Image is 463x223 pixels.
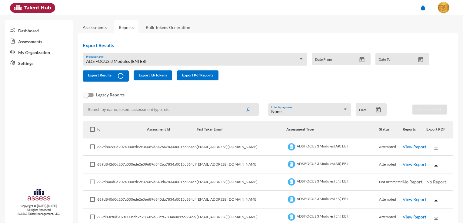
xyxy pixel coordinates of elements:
[403,214,426,219] a: View Report
[5,36,73,47] a: Assessments
[97,191,147,208] td: 689d840d0d207a000ede2e36
[5,47,73,57] a: My Organization
[197,173,286,191] td: [EMAIL_ADDRESS][DOMAIN_NAME]
[147,156,197,173] td: 689d8426a7834a0015c364c7
[97,173,147,191] td: 689d840d0d207a000ede2e37
[83,42,434,48] h2: Export Results
[379,138,403,156] td: Attempted
[419,5,427,12] mat-icon: notifications
[134,70,172,80] button: Export Id/Tokens
[83,25,107,30] a: Assessments
[426,179,446,184] span: No Report
[197,191,286,208] td: [EMAIL_ADDRESS][DOMAIN_NAME]
[97,121,147,138] th: Id
[418,107,442,111] span: Download PDF
[271,109,281,114] span: None
[412,105,447,115] button: Download PDF
[403,197,426,202] a: View Report
[403,144,426,149] a: View Report
[286,138,379,156] td: ADS FOCUS 3 Modules (AR) EBI
[5,57,73,68] a: Settings
[286,156,379,173] td: ADS FOCUS 3 Modules (AR) EBI
[147,191,197,208] td: 689d840da7834a0015c364c4
[357,57,367,63] button: Open calendar
[182,73,213,77] span: Export Pdf Reports
[27,188,51,203] img: assesscompany-logo.png
[97,138,147,156] td: 689d84260d207a000ede2e3a
[177,70,218,80] button: Export Pdf Reports
[83,103,259,116] input: Search by name, token, assessment type, etc.
[141,20,195,35] a: Bulk Tokens Generation
[415,57,426,63] button: Open calendar
[97,156,147,173] td: 689d84260d207a000ede2e39
[5,25,73,36] a: Dashboard
[426,121,453,138] th: Export PDF
[379,173,403,191] td: Not Attempted
[86,59,146,64] span: ADS FOCUS 3 Modules (EN) EBI
[379,121,403,138] th: Status
[286,121,379,138] th: Assessment Type
[96,91,125,99] span: Legacy Reports
[373,107,384,113] button: Open calendar
[147,173,197,191] td: 689d840da7834a0015c364c5
[403,179,422,184] span: No Report
[197,121,286,138] th: Test Taker Email
[88,73,112,77] span: Export Results
[114,20,138,35] a: Reports
[139,73,167,77] span: Export Id/Tokens
[286,173,379,191] td: ADS FOCUS 3 Modules (EN) EBI
[147,138,197,156] td: 689d8426a7834a0015c364c8
[379,191,403,208] td: Attempted
[403,121,426,138] th: Reports
[147,121,197,138] th: Assessment Id
[403,162,426,167] a: View Report
[286,191,379,208] td: ADS FOCUS 3 Modules (EN) EBI
[5,204,73,216] p: Copyright © [DATE]-[DATE]. All Rights Reserved. ASSESS Talent Management, LLC.
[83,70,129,82] button: Export Results
[379,156,403,173] td: Attempted
[197,138,286,156] td: [EMAIL_ADDRESS][DOMAIN_NAME]
[197,156,286,173] td: [EMAIL_ADDRESS][DOMAIN_NAME]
